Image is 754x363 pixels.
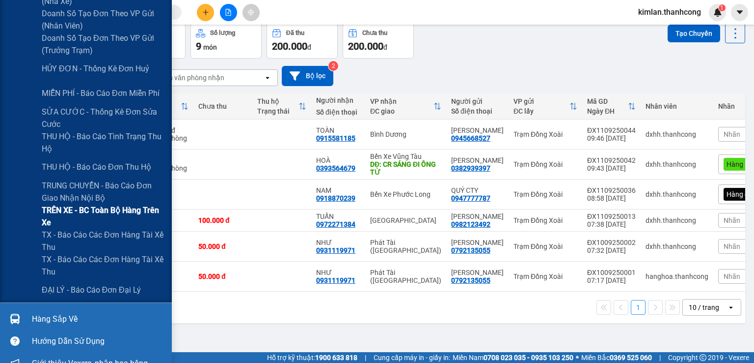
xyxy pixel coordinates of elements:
button: Số lượng9món [190,23,262,59]
div: TOÀN [316,126,360,134]
div: dxhh.thanhcong [646,242,708,250]
div: HOÀ [316,156,360,164]
div: ĐC lấy [513,107,569,115]
span: đ [307,43,311,51]
sup: 1 [719,4,726,11]
div: dxhh.thanhcong [646,130,708,138]
div: NGUYỄN THỊ CHẬM [451,239,504,246]
th: Toggle SortBy [582,93,641,120]
span: Cung cấp máy in - giấy in: [374,352,450,363]
div: dxhh.thanhcong [646,216,708,224]
button: caret-down [731,4,748,21]
div: 0931119971 [316,276,355,284]
span: Nhãn [724,242,740,250]
div: NGUYỄN ĐÌNH THANH [451,212,504,220]
div: Trạm Đồng Xoài [513,160,577,168]
div: Phát Tài ([GEOGRAPHIC_DATA]) [370,239,441,254]
div: NGUYỄN THỊ CHẬM [451,269,504,276]
div: DĐ: CR SÁNG ĐI ÔNG TỪ [370,160,441,176]
div: Bến Xe Vũng Tàu [370,152,441,160]
span: TRUNG CHUYỂN - Báo cáo đơn giao nhận nội bộ [42,180,164,204]
span: Doanh số tạo đơn theo VP gửi (trưởng trạm) [42,32,164,57]
span: 200.000 [348,40,383,52]
div: Đã thu [286,30,304,36]
div: Bình Dương [370,130,441,138]
svg: open [264,74,271,82]
span: 1 [720,4,724,11]
div: Ngày ĐH [587,107,628,115]
span: món [203,43,217,51]
button: Tạo Chuyến [668,25,720,42]
div: Số lượng [210,30,235,36]
button: file-add [220,4,237,21]
span: Nhãn [724,272,740,280]
span: Hỗ trợ kỹ thuật: [267,352,357,363]
div: Chọn văn phòng nhận [157,73,224,83]
div: ĐC giao [370,107,433,115]
strong: 1900 633 818 [315,354,357,362]
div: Trạm Đồng Xoài [513,242,577,250]
div: 0945668527 [451,134,490,142]
div: hanghoa.thanhcong [646,272,708,280]
div: Nhân viên [646,102,708,110]
div: LÊ QUYỀN [451,126,504,134]
span: TX - Báo cáo các đơn hàng tài xế thu [42,229,164,253]
span: Miền Nam [453,352,573,363]
div: dxhh.thanhcong [646,160,708,168]
span: | [659,352,661,363]
div: Trạm Đồng Xoài [513,272,577,280]
div: Mã GD [587,97,628,105]
th: Toggle SortBy [252,93,311,120]
div: 09:43 [DATE] [587,164,636,172]
div: ĐX1109250036 [587,186,636,194]
div: 08:58 [DATE] [587,194,636,202]
span: 9 [196,40,201,52]
span: THU HỘ - Báo cáo đơn thu hộ [42,161,151,173]
div: Trạm Đồng Xoài [513,130,577,138]
div: 07:32 [DATE] [587,246,636,254]
th: Toggle SortBy [509,93,582,120]
div: 0915581185 [316,134,355,142]
div: [GEOGRAPHIC_DATA] [370,216,441,224]
div: 0947777787 [451,194,490,202]
span: TX - Báo cáo các đơn hàng tài xế thu [42,253,164,278]
button: Đã thu200.000đ [267,23,338,59]
div: Số điện thoại [316,108,360,116]
div: 07:17 [DATE] [587,276,636,284]
div: 09:46 [DATE] [587,134,636,142]
div: Trạng thái [257,107,298,115]
div: Chưa thu [362,30,387,36]
div: 0972271384 [316,220,355,228]
div: 0393564679 [316,164,355,172]
div: Người gửi [451,97,504,105]
span: đ [383,43,387,51]
div: TUẤN [316,212,360,220]
button: Chưa thu200.000đ [343,23,414,59]
span: | [365,352,366,363]
div: ĐX1109250013 [587,212,636,220]
span: TRÊN XE - BC toàn bộ hàng trên xe [42,204,164,229]
div: ĐX1009250002 [587,239,636,246]
svg: open [727,303,735,311]
sup: 2 [328,61,338,71]
div: Chưa thu [198,102,247,110]
span: Nhãn [724,130,740,138]
span: caret-down [735,8,744,17]
div: 07:38 [DATE] [587,220,636,228]
div: 100.000 đ [198,216,247,224]
div: 50.000 đ [198,272,247,280]
div: Thu hộ [257,97,298,105]
span: THU HỘ - Báo cáo tình trạng thu hộ [42,130,164,155]
span: file-add [225,9,232,16]
img: warehouse-icon [10,314,20,324]
span: ĐẠI LÝ - Báo cáo đơn đại lý [42,284,141,296]
div: ĐX1109250042 [587,156,636,164]
span: plus [202,9,209,16]
span: kimlan.thanhcong [630,6,709,18]
span: ⚪️ [576,356,579,360]
span: aim [247,9,254,16]
div: 0382939397 [451,164,490,172]
div: Bến Xe Phước Long [370,190,441,198]
div: 10 / trang [689,302,719,312]
div: 0931119971 [316,246,355,254]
